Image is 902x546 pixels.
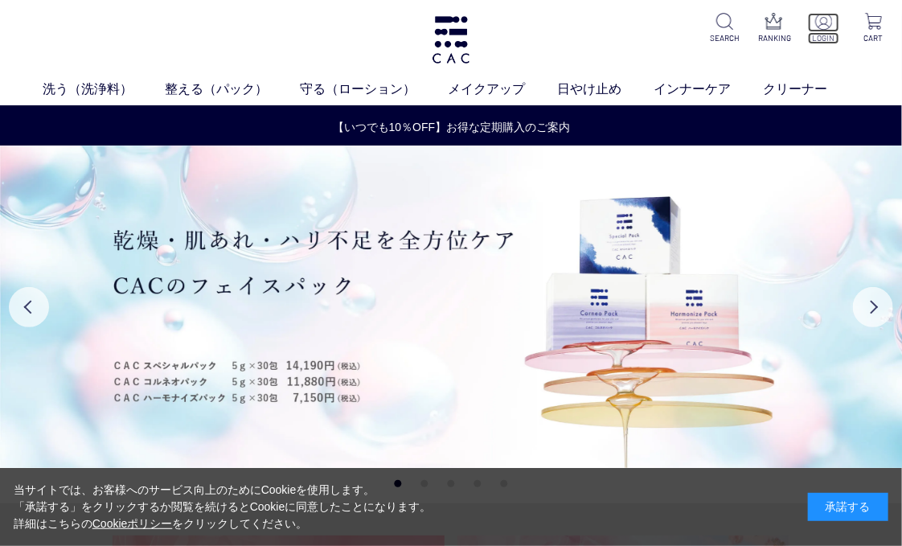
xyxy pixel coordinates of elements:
[1,119,902,136] a: 【いつでも10％OFF】お得な定期購入のご案内
[300,80,448,99] a: 守る（ローション）
[808,32,839,44] p: LOGIN
[430,16,472,64] img: logo
[709,13,740,44] a: SEARCH
[808,493,888,521] div: 承諾する
[165,80,300,99] a: 整える（パック）
[9,287,49,327] button: Previous
[758,13,789,44] a: RANKING
[14,482,432,532] div: 当サイトでは、お客様へのサービス向上のためにCookieを使用します。 「承諾する」をクリックするか閲覧を続けるとCookieに同意したことになります。 詳細はこちらの をクリックしてください。
[709,32,740,44] p: SEARCH
[448,80,557,99] a: メイクアップ
[857,13,888,44] a: CART
[92,517,173,530] a: Cookieポリシー
[43,80,165,99] a: 洗う（洗浄料）
[557,80,654,99] a: 日やけ止め
[857,32,888,44] p: CART
[763,80,859,99] a: クリーナー
[808,13,839,44] a: LOGIN
[758,32,789,44] p: RANKING
[853,287,893,327] button: Next
[654,80,763,99] a: インナーケア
